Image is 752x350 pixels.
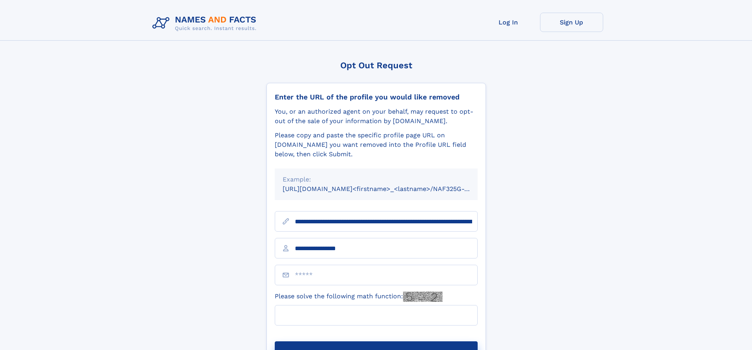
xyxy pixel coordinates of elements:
a: Log In [477,13,540,32]
div: Opt Out Request [266,60,486,70]
div: Enter the URL of the profile you would like removed [275,93,478,101]
a: Sign Up [540,13,603,32]
small: [URL][DOMAIN_NAME]<firstname>_<lastname>/NAF325G-xxxxxxxx [283,185,493,193]
div: Example: [283,175,470,184]
label: Please solve the following math function: [275,292,443,302]
div: You, or an authorized agent on your behalf, may request to opt-out of the sale of your informatio... [275,107,478,126]
div: Please copy and paste the specific profile page URL on [DOMAIN_NAME] you want removed into the Pr... [275,131,478,159]
img: Logo Names and Facts [149,13,263,34]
